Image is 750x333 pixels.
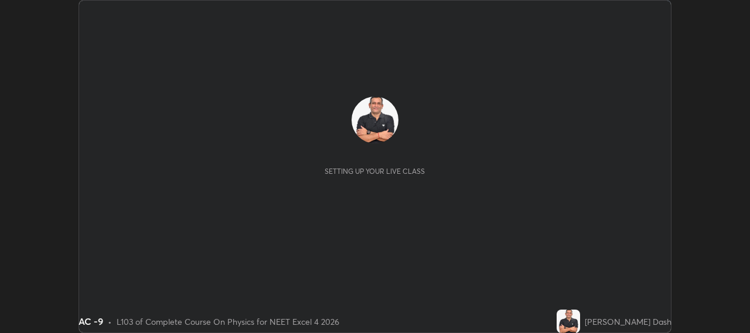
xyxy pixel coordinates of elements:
div: [PERSON_NAME] Dash [585,315,671,328]
img: 40a4c14bf14b432182435424e0d0387d.jpg [352,97,398,143]
div: AC -9 [79,314,103,328]
div: • [108,315,112,328]
img: 40a4c14bf14b432182435424e0d0387d.jpg [557,310,580,333]
div: Setting up your live class [325,167,425,176]
div: L103 of Complete Course On Physics for NEET Excel 4 2026 [117,315,339,328]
